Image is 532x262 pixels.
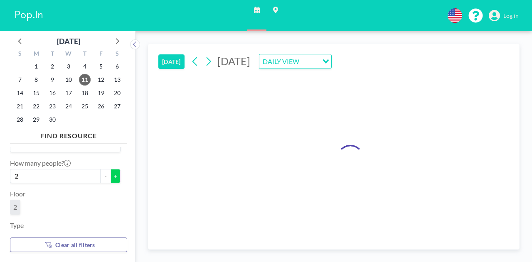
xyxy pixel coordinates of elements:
[47,114,58,125] span: Tuesday, September 30, 2025
[109,49,125,60] div: S
[111,169,121,183] button: +
[63,74,74,86] span: Wednesday, September 10, 2025
[79,100,91,112] span: Thursday, September 25, 2025
[111,100,123,112] span: Saturday, September 27, 2025
[28,49,44,60] div: M
[95,74,107,86] span: Friday, September 12, 2025
[14,114,26,125] span: Sunday, September 28, 2025
[30,114,42,125] span: Monday, September 29, 2025
[30,74,42,86] span: Monday, September 8, 2025
[111,74,123,86] span: Saturday, September 13, 2025
[79,74,91,86] span: Thursday, September 11, 2025
[79,87,91,99] span: Thursday, September 18, 2025
[10,190,25,198] label: Floor
[95,100,107,112] span: Friday, September 26, 2025
[259,54,331,69] div: Search for option
[14,87,26,99] span: Sunday, September 14, 2025
[63,87,74,99] span: Wednesday, September 17, 2025
[47,74,58,86] span: Tuesday, September 9, 2025
[95,61,107,72] span: Friday, September 5, 2025
[14,100,26,112] span: Sunday, September 21, 2025
[57,35,80,47] div: [DATE]
[13,203,17,211] span: 2
[55,241,95,248] span: Clear all filters
[44,49,61,60] div: T
[489,10,519,22] a: Log in
[217,55,250,67] span: [DATE]
[503,12,519,20] span: Log in
[14,74,26,86] span: Sunday, September 7, 2025
[261,56,301,67] span: DAILY VIEW
[101,169,111,183] button: -
[93,49,109,60] div: F
[47,61,58,72] span: Tuesday, September 2, 2025
[47,100,58,112] span: Tuesday, September 23, 2025
[12,49,28,60] div: S
[30,61,42,72] span: Monday, September 1, 2025
[302,56,318,67] input: Search for option
[30,100,42,112] span: Monday, September 22, 2025
[95,87,107,99] span: Friday, September 19, 2025
[30,87,42,99] span: Monday, September 15, 2025
[10,128,127,140] h4: FIND RESOURCE
[10,159,71,167] label: How many people?
[63,100,74,112] span: Wednesday, September 24, 2025
[158,54,185,69] button: [DATE]
[13,7,45,24] img: organization-logo
[76,49,93,60] div: T
[10,221,24,230] label: Type
[47,87,58,99] span: Tuesday, September 16, 2025
[10,238,127,252] button: Clear all filters
[61,49,77,60] div: W
[111,87,123,99] span: Saturday, September 20, 2025
[79,61,91,72] span: Thursday, September 4, 2025
[111,61,123,72] span: Saturday, September 6, 2025
[63,61,74,72] span: Wednesday, September 3, 2025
